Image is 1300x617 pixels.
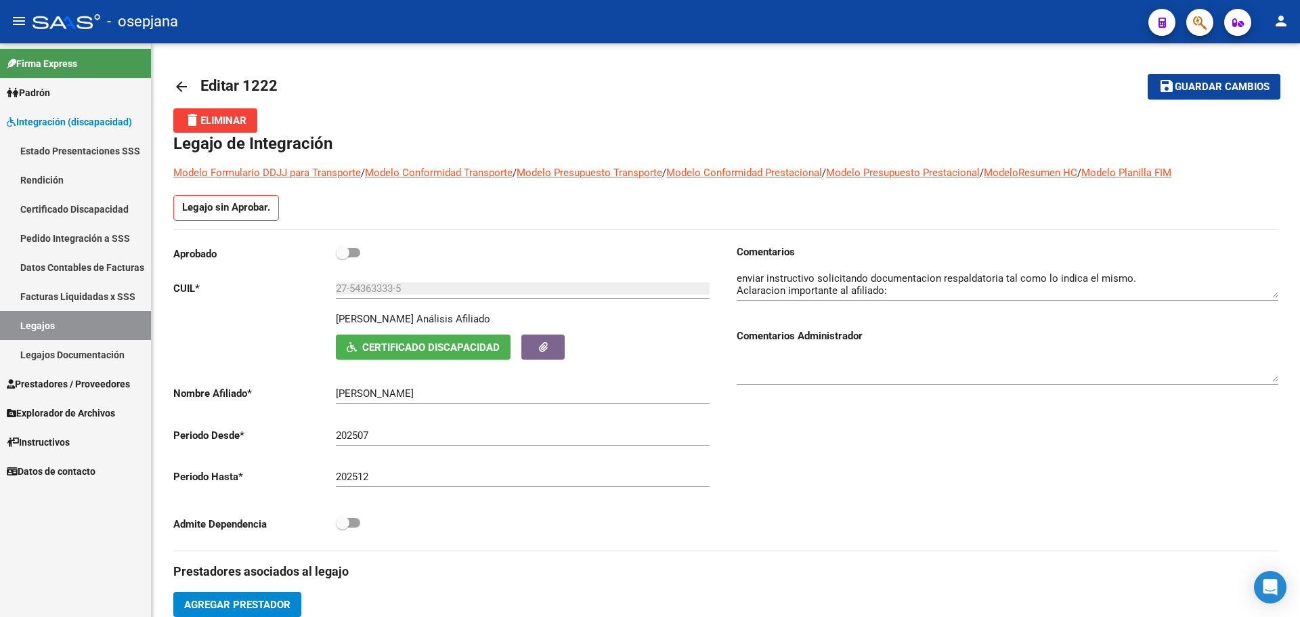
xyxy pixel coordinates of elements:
span: Explorador de Archivos [7,406,115,421]
span: Guardar cambios [1175,81,1270,93]
a: ModeloResumen HC [984,167,1077,179]
div: Open Intercom Messenger [1254,571,1286,603]
span: Eliminar [184,114,246,127]
h3: Comentarios [737,244,1278,259]
mat-icon: delete [184,112,200,128]
mat-icon: person [1273,13,1289,29]
span: Editar 1222 [200,77,278,94]
p: Periodo Desde [173,428,336,443]
p: CUIL [173,281,336,296]
h3: Comentarios Administrador [737,328,1278,343]
h1: Legajo de Integración [173,133,1278,154]
p: Legajo sin Aprobar. [173,195,279,221]
mat-icon: menu [11,13,27,29]
span: Integración (discapacidad) [7,114,132,129]
div: Análisis Afiliado [416,312,490,326]
span: Agregar Prestador [184,599,290,611]
p: Aprobado [173,247,336,261]
button: Eliminar [173,108,257,133]
span: Padrón [7,85,50,100]
span: Instructivos [7,435,70,450]
span: - osepjana [107,7,178,37]
p: Periodo Hasta [173,469,336,484]
button: Guardar cambios [1148,74,1280,99]
h3: Prestadores asociados al legajo [173,562,1278,581]
a: Modelo Planilla FIM [1081,167,1171,179]
a: Modelo Formulario DDJJ para Transporte [173,167,361,179]
span: Datos de contacto [7,464,95,479]
span: Certificado Discapacidad [362,341,500,354]
a: Modelo Conformidad Transporte [365,167,513,179]
span: Firma Express [7,56,77,71]
span: Prestadores / Proveedores [7,377,130,391]
mat-icon: save [1158,78,1175,94]
button: Agregar Prestador [173,592,301,617]
button: Certificado Discapacidad [336,335,511,360]
a: Modelo Presupuesto Prestacional [826,167,980,179]
a: Modelo Conformidad Prestacional [666,167,822,179]
mat-icon: arrow_back [173,79,190,95]
p: [PERSON_NAME] [336,312,414,326]
a: Modelo Presupuesto Transporte [517,167,662,179]
p: Nombre Afiliado [173,386,336,401]
p: Admite Dependencia [173,517,336,532]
